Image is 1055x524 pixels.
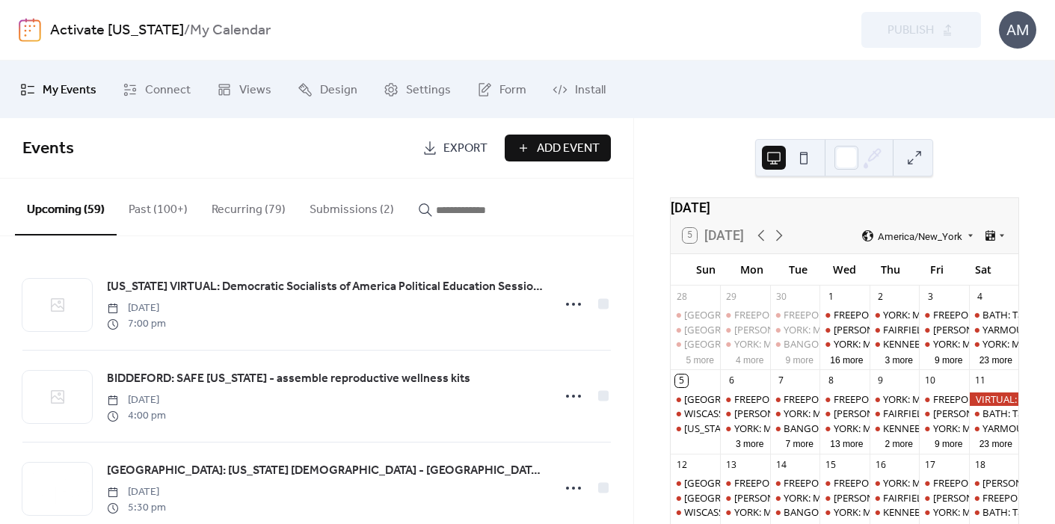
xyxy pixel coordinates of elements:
[720,407,769,420] div: WELLS: NO I.C.E in Wells
[784,308,1027,321] div: FREEPORT: VISIBILITY FREEPORT Stand for Democracy!
[43,78,96,102] span: My Events
[684,323,1035,336] div: [GEOGRAPHIC_DATA]: Canvass with [US_STATE] Dems in [GEOGRAPHIC_DATA]
[720,323,769,336] div: WELLS: NO I.C.E in Wells
[819,323,869,336] div: WELLS: NO I.C.E in Wells
[15,179,117,235] button: Upcoming (59)
[671,505,720,519] div: WISCASSET: Community Stand Up - Being a Good Human Matters!
[969,392,1018,406] div: VIRTUAL: United Against Book Bans – Let Freedom Read Day
[734,337,962,351] div: YORK: Morning Resistance at [GEOGRAPHIC_DATA]
[919,392,968,406] div: FREEPORT: AM and PM Rush Hour Brigade. Click for times!
[924,459,937,472] div: 17
[190,16,271,45] b: My Calendar
[824,352,869,366] button: 16 more
[883,491,1000,505] div: FAIRFIELD: Stop The Coup
[466,67,538,112] a: Form
[974,374,986,387] div: 11
[924,374,937,387] div: 10
[867,254,914,285] div: Thu
[775,254,821,285] div: Tue
[684,407,979,420] div: WISCASSET: Community Stand Up - Being a Good Human Matters!
[725,374,738,387] div: 6
[919,491,968,505] div: WELLS: NO I.C.E in Wells
[870,323,919,336] div: FAIRFIELD: Stop The Coup
[671,392,720,406] div: BELFAST: Support Palestine Weekly Standout
[874,459,887,472] div: 16
[720,392,769,406] div: FREEPORT: AM and PM Rush Hour Brigade. Click for times!
[883,505,992,519] div: KENNEBUNK: Stand Out
[770,337,819,351] div: BANGOR: Weekly peaceful protest
[537,140,600,158] span: Add Event
[825,290,837,303] div: 1
[734,491,938,505] div: [PERSON_NAME]: NO I.C.E in [PERSON_NAME]
[683,254,729,285] div: Sun
[834,407,1038,420] div: [PERSON_NAME]: NO I.C.E in [PERSON_NAME]
[919,476,968,490] div: FREEPORT: AM and PM Rush Hour Brigade. Click for times!
[784,476,1027,490] div: FREEPORT: VISIBILITY FREEPORT Stand for Democracy!
[929,352,969,366] button: 9 more
[720,422,769,435] div: YORK: Morning Resistance at Town Center
[819,422,869,435] div: YORK: Morning Resistance at Town Center
[883,422,992,435] div: KENNEBUNK: Stand Out
[117,179,200,234] button: Past (100+)
[729,254,775,285] div: Mon
[671,491,720,505] div: PORTLAND: Organize - Resistance Singers!
[734,422,962,435] div: YORK: Morning Resistance at [GEOGRAPHIC_DATA]
[919,337,968,351] div: YORK: Morning Resistance at Town Center
[107,300,166,316] span: [DATE]
[541,67,617,112] a: Install
[145,78,191,102] span: Connect
[870,505,919,519] div: KENNEBUNK: Stand Out
[734,392,992,406] div: FREEPORT: AM and PM Rush Hour Brigade. Click for times!
[684,337,944,351] div: [GEOGRAPHIC_DATA]: Support Palestine Weekly Standout
[720,337,769,351] div: YORK: Morning Resistance at Town Center
[825,459,837,472] div: 15
[684,308,974,321] div: [GEOGRAPHIC_DATA]: Solidarity Flotilla for [GEOGRAPHIC_DATA]
[784,422,936,435] div: BANGOR: Weekly peaceful protest
[107,500,166,516] span: 5:30 pm
[671,308,720,321] div: PORTLAND: Solidarity Flotilla for Gaza
[770,392,819,406] div: FREEPORT: VISIBILITY FREEPORT Stand for Democracy!
[734,476,992,490] div: FREEPORT: AM and PM Rush Hour Brigade. Click for times!
[819,491,869,505] div: WELLS: NO I.C.E in Wells
[919,505,968,519] div: YORK: Morning Resistance at Town Center
[675,290,688,303] div: 28
[671,323,720,336] div: PORTLAND: Canvass with Maine Dems in Portland
[775,374,787,387] div: 7
[919,407,968,420] div: WELLS: NO I.C.E in Wells
[775,459,787,472] div: 14
[680,352,720,366] button: 5 more
[684,505,979,519] div: WISCASSET: Community Stand Up - Being a Good Human Matters!
[734,505,962,519] div: YORK: Morning Resistance at [GEOGRAPHIC_DATA]
[819,407,869,420] div: WELLS: NO I.C.E in Wells
[819,392,869,406] div: FREEPORT: Visibility Brigade Standout
[819,505,869,519] div: YORK: Morning Resistance at Town Center
[883,323,1000,336] div: FAIRFIELD: Stop The Coup
[879,436,919,450] button: 2 more
[107,484,166,500] span: [DATE]
[874,290,887,303] div: 2
[879,352,919,366] button: 3 more
[720,476,769,490] div: FREEPORT: AM and PM Rush Hour Brigade. Click for times!
[671,476,720,490] div: BELFAST: Support Palestine Weekly Standout
[9,67,108,112] a: My Events
[824,436,869,450] button: 13 more
[919,308,968,321] div: FREEPORT: AM and PM Rush Hour Brigade. Click for times!
[919,323,968,336] div: WELLS: NO I.C.E in Wells
[575,78,606,102] span: Install
[969,491,1018,505] div: FREEPORT: No Kings 2.0 Rally
[505,135,611,161] button: Add Event
[184,16,190,45] b: /
[443,140,487,158] span: Export
[784,323,1011,336] div: YORK: Morning Resistance at [GEOGRAPHIC_DATA]
[107,277,543,297] a: [US_STATE] VIRTUAL: Democratic Socialists of America Political Education Session: Electoral Organ...
[675,374,688,387] div: 5
[725,290,738,303] div: 29
[878,231,962,241] span: America/New_York
[684,476,944,490] div: [GEOGRAPHIC_DATA]: Support Palestine Weekly Standout
[834,491,1038,505] div: [PERSON_NAME]: NO I.C.E in [PERSON_NAME]
[684,392,944,406] div: [GEOGRAPHIC_DATA]: Support Palestine Weekly Standout
[720,491,769,505] div: WELLS: NO I.C.E in Wells
[107,278,543,296] span: [US_STATE] VIRTUAL: Democratic Socialists of America Political Education Session: Electoral Organ...
[870,407,919,420] div: FAIRFIELD: Stop The Coup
